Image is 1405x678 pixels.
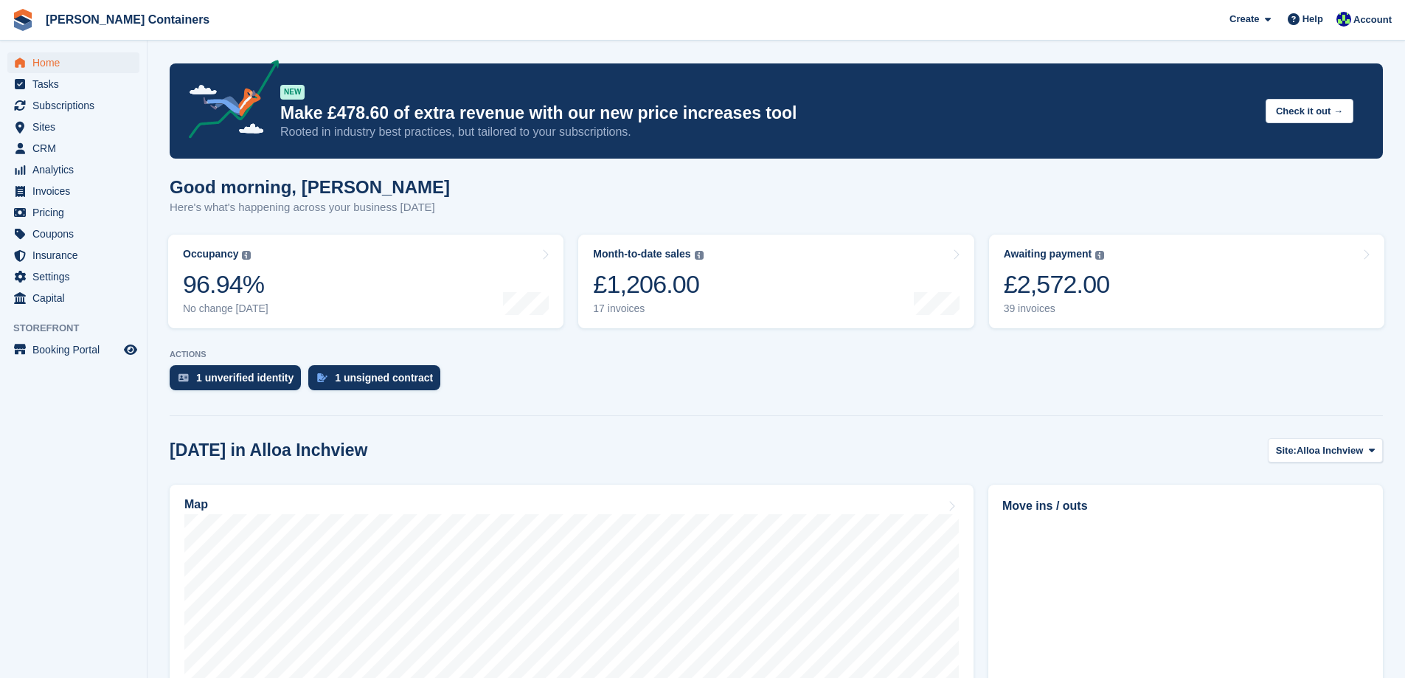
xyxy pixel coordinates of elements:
[183,269,268,300] div: 96.94%
[32,74,121,94] span: Tasks
[122,341,139,359] a: Preview store
[280,85,305,100] div: NEW
[1229,12,1259,27] span: Create
[7,266,139,287] a: menu
[1004,269,1110,300] div: £2,572.00
[170,177,450,197] h1: Good morning, [PERSON_NAME]
[7,95,139,116] a: menu
[32,202,121,223] span: Pricing
[280,124,1254,140] p: Rooted in industry best practices, but tailored to your subscriptions.
[7,52,139,73] a: menu
[7,181,139,201] a: menu
[1353,13,1392,27] span: Account
[593,269,703,300] div: £1,206.00
[32,339,121,360] span: Booking Portal
[32,181,121,201] span: Invoices
[695,251,704,260] img: icon-info-grey-7440780725fd019a000dd9b08b2336e03edf1995a4989e88bcd33f0948082b44.svg
[170,350,1383,359] p: ACTIONS
[317,373,327,382] img: contract_signature_icon-13c848040528278c33f63329250d36e43548de30e8caae1d1a13099fd9432cc5.svg
[1095,251,1104,260] img: icon-info-grey-7440780725fd019a000dd9b08b2336e03edf1995a4989e88bcd33f0948082b44.svg
[32,52,121,73] span: Home
[32,245,121,266] span: Insurance
[7,117,139,137] a: menu
[1266,99,1353,123] button: Check it out →
[7,138,139,159] a: menu
[280,103,1254,124] p: Make £478.60 of extra revenue with our new price increases tool
[32,224,121,244] span: Coupons
[1004,248,1092,260] div: Awaiting payment
[1268,438,1383,463] button: Site: Alloa Inchview
[1276,443,1297,458] span: Site:
[32,159,121,180] span: Analytics
[1336,12,1351,27] img: Audra Whitelaw
[1297,443,1363,458] span: Alloa Inchview
[7,224,139,244] a: menu
[170,365,308,398] a: 1 unverified identity
[7,245,139,266] a: menu
[170,440,367,460] h2: [DATE] in Alloa Inchview
[32,138,121,159] span: CRM
[242,251,251,260] img: icon-info-grey-7440780725fd019a000dd9b08b2336e03edf1995a4989e88bcd33f0948082b44.svg
[196,372,294,384] div: 1 unverified identity
[32,117,121,137] span: Sites
[308,365,448,398] a: 1 unsigned contract
[7,288,139,308] a: menu
[13,321,147,336] span: Storefront
[1002,497,1369,515] h2: Move ins / outs
[168,235,563,328] a: Occupancy 96.94% No change [DATE]
[7,159,139,180] a: menu
[32,288,121,308] span: Capital
[335,372,433,384] div: 1 unsigned contract
[12,9,34,31] img: stora-icon-8386f47178a22dfd0bd8f6a31ec36ba5ce8667c1dd55bd0f319d3a0aa187defe.svg
[184,498,208,511] h2: Map
[170,199,450,216] p: Here's what's happening across your business [DATE]
[183,302,268,315] div: No change [DATE]
[178,373,189,382] img: verify_identity-adf6edd0f0f0b5bbfe63781bf79b02c33cf7c696d77639b501bdc392416b5a36.svg
[32,95,121,116] span: Subscriptions
[7,339,139,360] a: menu
[40,7,215,32] a: [PERSON_NAME] Containers
[989,235,1384,328] a: Awaiting payment £2,572.00 39 invoices
[1302,12,1323,27] span: Help
[7,74,139,94] a: menu
[578,235,974,328] a: Month-to-date sales £1,206.00 17 invoices
[7,202,139,223] a: menu
[593,248,690,260] div: Month-to-date sales
[176,60,280,144] img: price-adjustments-announcement-icon-8257ccfd72463d97f412b2fc003d46551f7dbcb40ab6d574587a9cd5c0d94...
[32,266,121,287] span: Settings
[1004,302,1110,315] div: 39 invoices
[183,248,238,260] div: Occupancy
[593,302,703,315] div: 17 invoices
